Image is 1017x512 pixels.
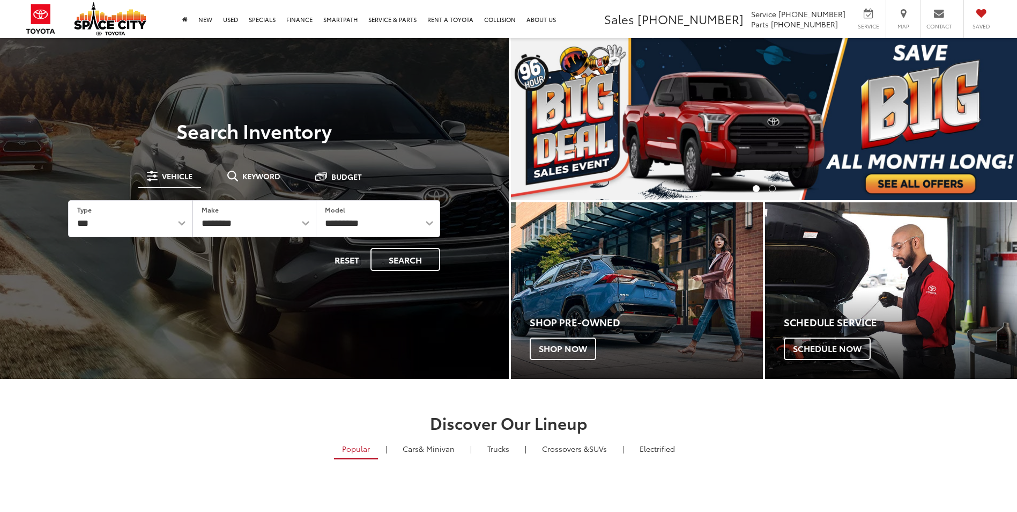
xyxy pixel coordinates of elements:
span: Shop Now [530,338,596,360]
a: Shop Pre-Owned Shop Now [511,202,763,379]
li: | [522,443,529,454]
a: Trucks [479,440,517,458]
span: Map [892,23,915,30]
span: [PHONE_NUMBER] [637,10,744,27]
a: Popular [334,440,378,459]
li: | [383,443,390,454]
span: [PHONE_NUMBER] [778,9,845,19]
li: | [620,443,627,454]
label: Model [325,205,345,214]
span: Parts [751,19,769,30]
h2: Discover Our Lineup [131,414,887,431]
div: Toyota [511,202,763,379]
h4: Shop Pre-Owned [530,317,763,328]
span: Sales [604,10,634,27]
h4: Schedule Service [784,317,1017,328]
h3: Search Inventory [45,120,464,141]
a: SUVs [534,440,615,458]
span: [PHONE_NUMBER] [771,19,838,30]
li: Go to slide number 2. [769,185,776,192]
span: Service [856,23,880,30]
button: Reset [325,248,368,271]
li: | [467,443,474,454]
button: Click to view next picture. [941,60,1017,179]
span: Saved [969,23,993,30]
div: Toyota [765,202,1017,379]
span: Crossovers & [542,443,589,454]
span: Vehicle [162,172,192,180]
a: Electrified [632,440,683,458]
span: Schedule Now [784,338,871,360]
span: & Minivan [419,443,455,454]
span: Budget [331,173,362,180]
a: Cars [395,440,463,458]
span: Keyword [242,172,280,180]
button: Search [370,248,440,271]
img: Space City Toyota [74,2,146,35]
span: Contact [926,23,952,30]
a: Schedule Service Schedule Now [765,202,1017,379]
label: Make [202,205,219,214]
button: Click to view previous picture. [511,60,587,179]
span: Service [751,9,776,19]
li: Go to slide number 1. [753,185,760,192]
label: Type [77,205,92,214]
